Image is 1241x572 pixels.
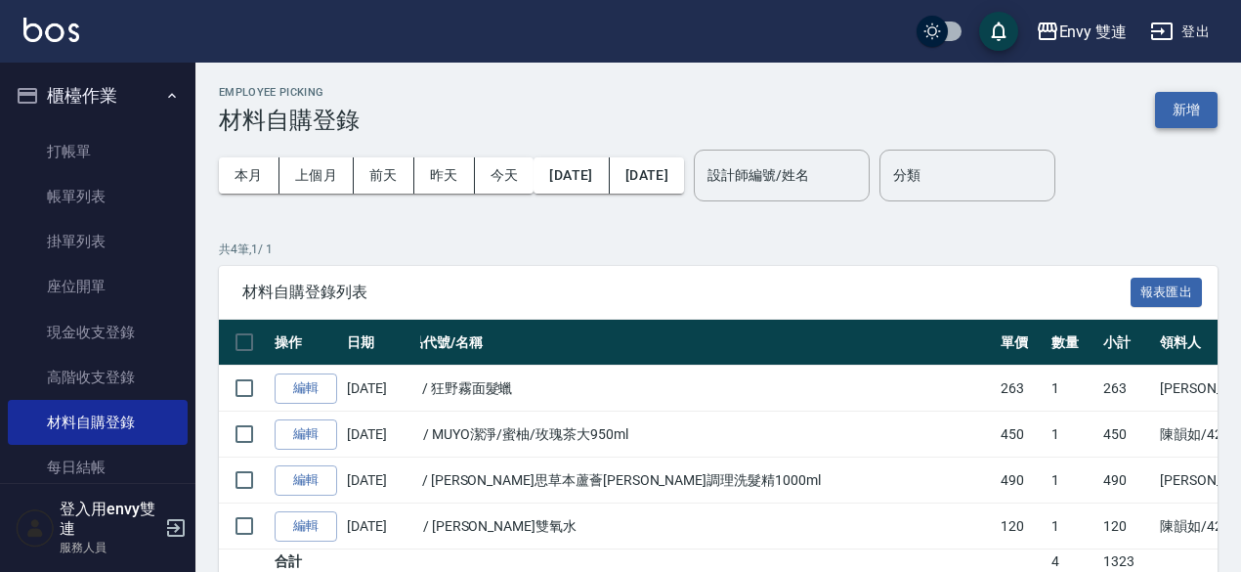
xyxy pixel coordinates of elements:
a: 每日結帳 [8,445,188,490]
button: 登出 [1142,14,1218,50]
th: 小計 [1098,320,1155,366]
button: [DATE] [534,157,609,194]
a: 高階收支登錄 [8,355,188,400]
h2: Employee Picking [219,86,360,99]
a: 帳單列表 [8,174,188,219]
td: 450 [1098,412,1155,458]
a: 打帳單 [8,129,188,174]
p: 共 4 筆, 1 / 1 [219,241,1218,258]
button: 新增 [1155,92,1218,128]
h3: 材料自購登錄 [219,107,360,134]
td: [DATE] [342,458,420,504]
th: 操作 [270,320,342,366]
td: 490 [1098,458,1155,504]
a: 新增 [1155,100,1218,118]
td: 120 [996,504,1048,550]
button: save [979,12,1018,51]
button: 本月 [219,157,279,194]
button: 櫃檯作業 [8,70,188,121]
a: 座位開單 [8,264,188,309]
td: 1 [1047,504,1098,550]
button: 前天 [354,157,414,194]
button: 報表匯出 [1131,278,1203,308]
td: 450 [996,412,1048,458]
button: 上個月 [279,157,354,194]
th: 日期 [342,320,420,366]
a: 現金收支登錄 [8,310,188,355]
td: [DATE] [342,412,420,458]
td: [DATE] [342,504,420,550]
img: Logo [23,18,79,42]
button: [DATE] [610,157,684,194]
td: [DATE] [342,366,420,412]
td: 263 [996,366,1048,412]
th: 單價 [996,320,1048,366]
td: 1 [1047,412,1098,458]
div: Envy 雙連 [1059,20,1128,44]
td: Y07 / 狂野霧面髮蠟 [391,366,996,412]
th: 商品代號/名稱 [391,320,996,366]
th: 數量 [1047,320,1098,366]
a: 報表匯出 [1131,282,1203,300]
button: 今天 [475,157,535,194]
a: 材料自購登錄 [8,400,188,445]
td: 263 [1098,366,1155,412]
h5: 登入用envy雙連 [60,500,159,539]
td: 1 [1047,458,1098,504]
td: 1 [1047,366,1098,412]
td: 120 [1098,504,1155,550]
a: 編輯 [275,419,337,450]
p: 服務人員 [60,539,159,556]
button: Envy 雙連 [1028,12,1135,52]
td: B03 / MUYO潔淨/蜜柚/玫瑰茶大950ml [391,412,996,458]
a: 編輯 [275,511,337,542]
td: 490 [996,458,1048,504]
a: 編輯 [275,465,337,496]
a: 掛單列表 [8,219,188,264]
td: E01 / [PERSON_NAME]思草本蘆薈[PERSON_NAME]調理洗髮精1000ml [391,458,996,504]
img: Person [16,508,55,548]
a: 編輯 [275,374,337,404]
span: 材料自購登錄列表 [242,283,1131,302]
td: C06 / [PERSON_NAME]雙氧水 [391,504,996,550]
button: 昨天 [414,157,475,194]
